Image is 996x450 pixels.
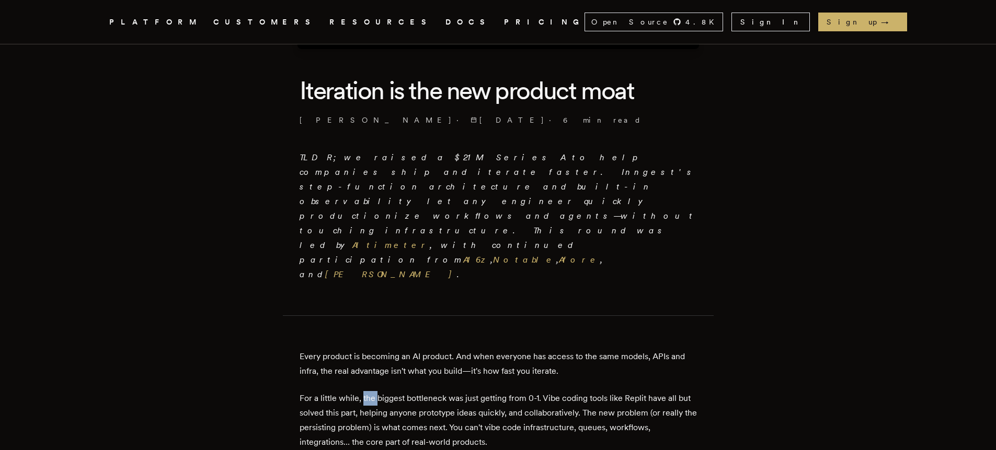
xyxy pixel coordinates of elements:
a: PRICING [504,16,585,29]
span: → [881,17,899,27]
a: DOCS [445,16,491,29]
button: RESOURCES [329,16,433,29]
span: [DATE] [471,115,545,125]
a: [PERSON_NAME] [300,115,452,125]
span: Open Source [591,17,669,27]
span: 6 min read [563,115,642,125]
em: TLDR; we raised a $21M Series A to help companies ship and iterate faster. Inngest's step-functio... [300,152,697,279]
a: Altimeter [352,240,430,250]
a: [PERSON_NAME] [325,269,457,279]
a: Sign In [731,13,810,31]
a: CUSTOMERS [213,16,317,29]
p: Every product is becoming an AI product. And when everyone has access to the same models, APIs an... [300,349,697,378]
a: Notable [493,255,556,265]
span: 4.8 K [685,17,720,27]
h1: Iteration is the new product moat [300,74,697,106]
a: A16z [463,255,490,265]
a: Sign up [818,13,907,31]
p: · · [300,115,697,125]
p: For a little while, the biggest bottleneck was just getting from 0-1. Vibe coding tools like Repl... [300,391,697,449]
a: Afore [559,255,600,265]
button: PLATFORM [109,16,201,29]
